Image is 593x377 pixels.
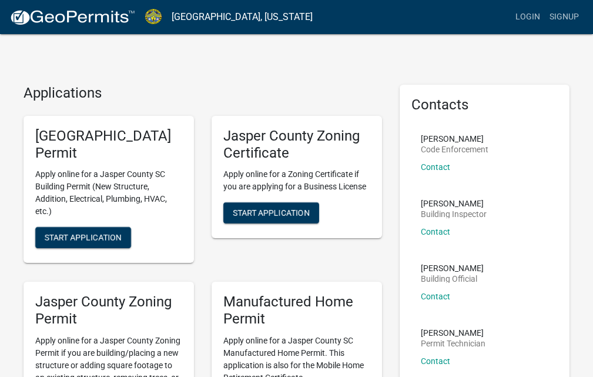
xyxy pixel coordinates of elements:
p: Permit Technician [421,339,485,348]
a: Contact [421,292,450,301]
p: Building Official [421,275,484,283]
h5: Manufactured Home Permit [223,293,370,328]
h5: [GEOGRAPHIC_DATA] Permit [35,128,182,162]
button: Start Application [223,202,319,223]
p: Building Inspector [421,210,487,218]
span: Start Application [45,233,122,242]
h5: Jasper County Zoning Certificate [223,128,370,162]
span: Start Application [233,208,310,218]
a: [GEOGRAPHIC_DATA], [US_STATE] [172,7,313,27]
p: [PERSON_NAME] [421,264,484,272]
a: Signup [545,6,584,28]
p: [PERSON_NAME] [421,199,487,208]
img: Jasper County, South Carolina [145,9,162,25]
a: Contact [421,227,450,236]
h4: Applications [24,85,382,102]
p: Apply online for a Zoning Certificate if you are applying for a Business License [223,168,370,193]
h5: Jasper County Zoning Permit [35,293,182,328]
p: [PERSON_NAME] [421,135,488,143]
p: [PERSON_NAME] [421,329,485,337]
button: Start Application [35,227,131,248]
p: Apply online for a Jasper County SC Building Permit (New Structure, Addition, Electrical, Plumbin... [35,168,182,218]
a: Contact [421,162,450,172]
a: Contact [421,356,450,366]
p: Code Enforcement [421,145,488,154]
a: Login [511,6,545,28]
h5: Contacts [411,96,558,114]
